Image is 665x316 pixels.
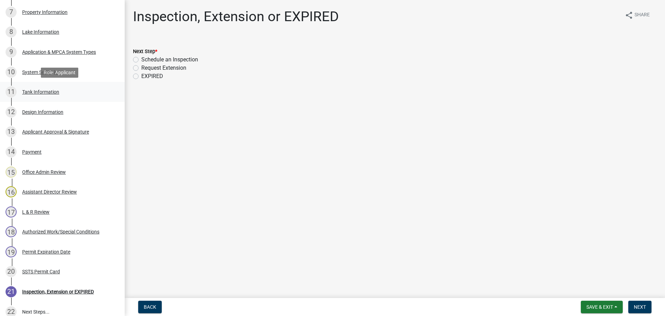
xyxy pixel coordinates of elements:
[6,206,17,217] div: 17
[6,26,17,37] div: 8
[625,11,633,19] i: share
[635,11,650,19] span: Share
[6,86,17,97] div: 11
[6,106,17,118] div: 12
[6,67,17,78] div: 10
[22,89,59,94] div: Tank Information
[628,301,651,313] button: Next
[138,301,162,313] button: Back
[141,64,186,72] label: Request Extension
[133,49,157,54] label: Next Step
[22,189,77,194] div: Assistant Director Review
[6,46,17,58] div: 9
[144,304,156,310] span: Back
[22,229,99,234] div: Authorized Work/Special Conditions
[6,146,17,157] div: 14
[6,246,17,257] div: 19
[22,129,89,134] div: Applicant Approval & Signature
[619,8,655,22] button: shareShare
[22,29,59,34] div: Lake Information
[581,301,623,313] button: Save & Exit
[22,289,94,294] div: Inspection, Extension or EXPIRED
[22,50,96,54] div: Application & MPCA System Types
[6,186,17,197] div: 16
[22,269,60,274] div: SSTS Permit Card
[22,110,63,114] div: Design Information
[41,68,78,78] div: Role: Applicant
[22,70,59,75] div: System Setbacks
[22,150,42,154] div: Payment
[133,8,339,25] h1: Inspection, Extension or EXPIRED
[6,266,17,277] div: 20
[22,210,50,214] div: L & R Review
[141,72,163,80] label: EXPIRED
[6,7,17,18] div: 7
[22,170,66,174] div: Office Admin Review
[22,10,68,15] div: Property Information
[6,226,17,237] div: 18
[6,126,17,137] div: 13
[22,249,70,254] div: Permit Expiration Date
[141,55,198,64] label: Schedule an Inspection
[6,166,17,178] div: 15
[586,304,613,310] span: Save & Exit
[6,286,17,297] div: 21
[634,304,646,310] span: Next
